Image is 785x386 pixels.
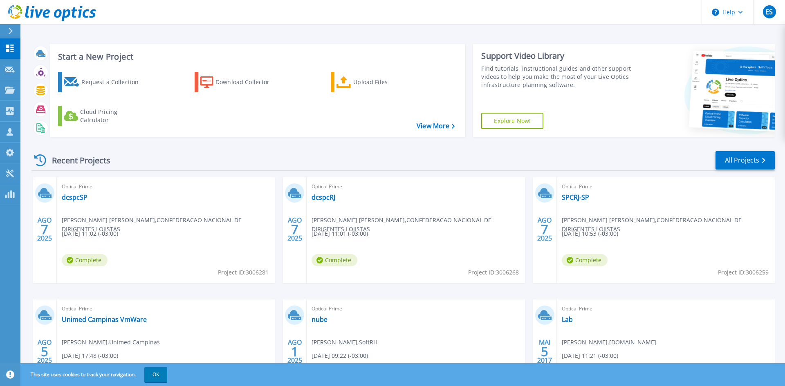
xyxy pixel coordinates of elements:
div: Support Video Library [481,51,635,61]
span: [DATE] 10:53 (-03:00) [562,229,618,238]
span: 5 [41,348,48,355]
span: 1 [291,348,298,355]
div: AGO 2025 [37,337,52,366]
span: 7 [291,226,298,233]
span: Optical Prime [62,304,270,313]
span: Optical Prime [62,182,270,191]
span: Optical Prime [312,182,520,191]
span: Optical Prime [562,182,770,191]
span: [DATE] 17:48 (-03:00) [62,351,118,360]
h3: Start a New Project [58,52,455,61]
div: AGO 2025 [287,337,303,366]
div: Find tutorials, instructional guides and other support videos to help you make the most of your L... [481,65,635,89]
span: [PERSON_NAME] [PERSON_NAME] , CONFEDERACAO NACIONAL DE DIRIGENTES LOJISTAS [62,216,275,234]
a: Request a Collection [58,72,149,92]
a: Download Collector [195,72,286,92]
span: [DATE] 09:22 (-03:00) [312,351,368,360]
div: AGO 2025 [537,214,552,244]
span: 7 [541,226,548,233]
div: Download Collector [215,74,281,90]
div: AGO 2025 [287,214,303,244]
span: 5 [541,348,548,355]
a: dcspcRJ [312,193,335,201]
a: Unimed Campinas VmWare [62,315,147,324]
span: Complete [62,254,108,266]
a: View More [417,122,455,130]
span: Project ID: 3006268 [468,268,519,277]
span: This site uses cookies to track your navigation. [22,367,167,382]
div: Cloud Pricing Calculator [80,108,146,124]
div: Recent Projects [31,150,121,170]
a: dcspcSP [62,193,87,201]
span: [DATE] 11:02 (-03:00) [62,229,118,238]
a: Upload Files [331,72,422,92]
a: All Projects [715,151,775,170]
button: OK [144,367,167,382]
span: [DATE] 11:21 (-03:00) [562,351,618,360]
span: [PERSON_NAME] , Unimed Campinas [62,338,160,347]
a: Cloud Pricing Calculator [58,106,149,126]
span: [DATE] 11:01 (-03:00) [312,229,368,238]
span: Complete [312,254,357,266]
span: ES [765,9,773,15]
span: Optical Prime [562,304,770,313]
span: Complete [562,254,608,266]
a: nube [312,315,327,324]
span: [PERSON_NAME] [PERSON_NAME] , CONFEDERACAO NACIONAL DE DIRIGENTES LOJISTAS [562,216,775,234]
a: Explore Now! [481,113,543,129]
span: [PERSON_NAME] , SoftRH [312,338,377,347]
span: [PERSON_NAME] [PERSON_NAME] , CONFEDERACAO NACIONAL DE DIRIGENTES LOJISTAS [312,216,525,234]
div: Request a Collection [81,74,147,90]
a: Lab [562,315,573,324]
div: MAI 2017 [537,337,552,366]
span: Optical Prime [312,304,520,313]
span: [PERSON_NAME] , [DOMAIN_NAME] [562,338,656,347]
div: AGO 2025 [37,214,52,244]
div: Upload Files [353,74,419,90]
a: SPCRJ-SP [562,193,589,201]
span: Project ID: 3006259 [718,268,769,277]
span: 7 [41,226,48,233]
span: Project ID: 3006281 [218,268,269,277]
